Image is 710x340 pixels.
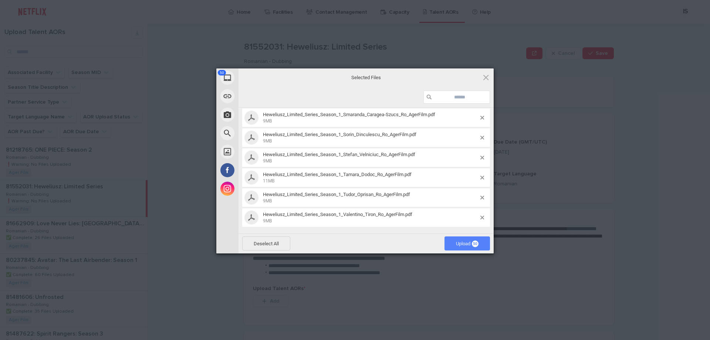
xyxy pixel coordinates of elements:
span: Heweliusz_Limited_Series_Season_1_Tamara_Dodoc_Ro_AgerFilm.pdf [263,172,412,177]
span: Click here or hit ESC to close picker [482,73,490,81]
div: Facebook [216,161,305,179]
span: 9MB [263,158,272,164]
span: Deselect All [242,236,290,250]
div: My Device [216,68,305,87]
span: Heweliusz_Limited_Series_Season_1_Valentino_Tiron_Ro_AgerFilm.pdf [263,212,412,217]
span: 11MB [263,178,274,184]
div: Link (URL) [216,87,305,105]
div: Instagram [216,179,305,198]
span: Heweliusz_Limited_Series_Season_1_Stefan_Velniciuc_Ro_AgerFilm.pdf [263,152,415,157]
span: Heweliusz_Limited_Series_Season_1_Valentino_Tiron_Ro_AgerFilm.pdf [261,212,480,224]
span: 9MB [263,118,272,124]
span: 9MB [263,138,272,144]
span: Upload [456,241,479,246]
div: Web Search [216,124,305,142]
span: 50 [472,240,479,247]
span: Heweliusz_Limited_Series_Season_1_Tudor_Oprisan_Ro_AgerFilm.pdf [263,192,410,197]
span: Heweliusz_Limited_Series_Season_1_Sorin_Dinculescu_Ro_AgerFilm.pdf [263,132,416,137]
span: Heweliusz_Limited_Series_Season_1_Stefan_Velniciuc_Ro_AgerFilm.pdf [261,152,480,164]
span: Heweliusz_Limited_Series_Season_1_Smaranda_Caragea-Szucs_Ro_AgerFilm.pdf [263,112,435,117]
span: Heweliusz_Limited_Series_Season_1_Tamara_Dodoc_Ro_AgerFilm.pdf [261,172,480,184]
span: Upload [444,236,490,250]
div: Unsplash [216,142,305,161]
div: Take Photo [216,105,305,124]
span: Heweliusz_Limited_Series_Season_1_Smaranda_Caragea-Szucs_Ro_AgerFilm.pdf [261,112,480,124]
span: 9MB [263,198,272,203]
span: 9MB [263,218,272,223]
span: 50 [218,70,226,75]
span: Heweliusz_Limited_Series_Season_1_Tudor_Oprisan_Ro_AgerFilm.pdf [261,192,480,204]
span: Selected Files [292,74,440,81]
span: Heweliusz_Limited_Series_Season_1_Sorin_Dinculescu_Ro_AgerFilm.pdf [261,132,480,144]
